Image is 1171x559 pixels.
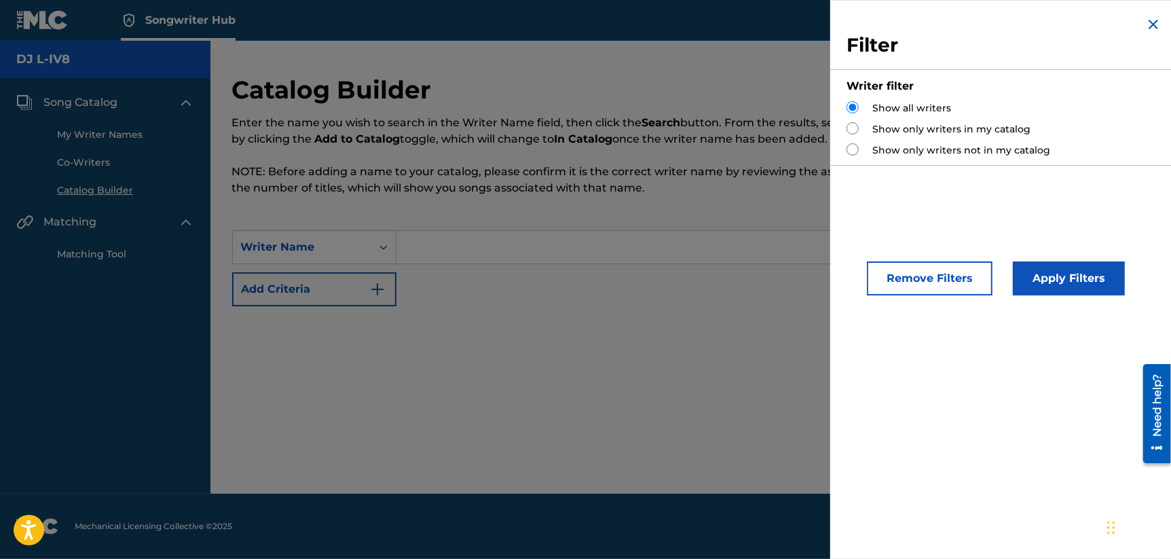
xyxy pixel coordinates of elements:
form: Search Form [232,230,1150,361]
a: Song CatalogSong Catalog [16,94,117,111]
img: MLC Logo [16,10,69,30]
img: Matching [16,214,33,230]
button: Apply Filters [1013,262,1125,295]
a: Matching Tool [57,247,194,262]
div: Writer Name [241,239,363,255]
button: Remove Filters [867,262,992,295]
img: 9d2ae6d4665cec9f34b9.svg [369,281,386,297]
img: Top Rightsholder [121,12,137,29]
div: Drag [1107,507,1115,548]
button: Add Criteria [232,272,396,306]
a: My Writer Names [57,128,194,142]
img: expand [178,94,194,111]
p: NOTE: Before adding a name to your catalog, please confirm it is the correct writer name by revie... [232,164,1150,196]
span: Mechanical Licensing Collective © 2025 [75,520,232,533]
strong: In Catalog [555,132,613,145]
a: Catalog Builder [57,183,194,198]
strong: Add to Catalog [315,132,401,145]
p: Enter the name you wish to search in the Writer Name field, then click the button. From the resul... [232,115,1150,147]
iframe: Chat Widget [1103,494,1171,559]
label: Show only writers not in my catalog [872,143,1050,158]
img: logo [16,518,58,535]
strong: Search [642,116,681,129]
h5: DJ L-IV8 [16,52,70,67]
strong: Writer filter [847,79,914,92]
span: Songwriter Hub [145,12,236,28]
label: Show only writers in my catalog [872,122,1030,137]
img: Song Catalog [16,94,33,111]
h2: Catalog Builder [232,75,439,105]
img: close [1145,16,1161,33]
a: Co-Writers [57,156,194,170]
span: Song Catalog [43,94,117,111]
img: expand [1145,78,1161,94]
iframe: Resource Center [1133,359,1171,469]
h3: Filter [847,33,1161,58]
img: expand [178,214,194,230]
label: Show all writers [872,101,951,115]
span: Matching [43,214,96,230]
